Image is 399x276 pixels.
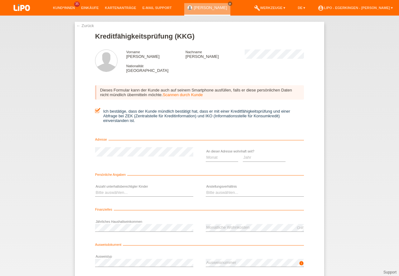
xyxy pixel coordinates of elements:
a: close [228,2,232,6]
i: build [254,5,260,11]
a: Support [383,270,397,274]
span: Finanzielles [95,208,114,211]
div: CHF [297,226,304,230]
label: Ich bestätige, dass der Kunde mündlich bestätigt hat, dass er mit einer Kreditfähigkeitsprüfung u... [95,109,304,123]
a: Kund*innen [50,6,78,10]
a: Einkäufe [78,6,102,10]
a: Kartenanträge [102,6,139,10]
span: Nachname [185,50,202,54]
span: Persönliche Angaben [95,173,127,176]
i: account_circle [318,5,324,11]
i: info [299,261,304,266]
div: [PERSON_NAME] [126,49,185,59]
h1: Kreditfähigkeitsprüfung (KKG) [95,32,304,40]
a: ← Zurück [76,23,94,28]
span: Ausweisdokument [95,243,123,246]
i: close [228,2,232,5]
span: Adresse [95,138,108,141]
a: buildWerkzeuge ▾ [251,6,289,10]
a: [PERSON_NAME] [194,5,227,10]
a: account_circleLIPO - Egerkingen - [PERSON_NAME] ▾ [315,6,396,10]
a: E-Mail Support [139,6,175,10]
a: info [299,263,304,266]
div: Dieses Formular kann der Kunde auch auf seinem Smartphone ausfüllen, falls er diese persönlichen ... [95,85,304,100]
span: Vorname [126,50,140,54]
a: LIPO pay [6,13,37,17]
a: DE ▾ [295,6,308,10]
span: Nationalität [126,64,143,68]
div: [PERSON_NAME] [185,49,245,59]
div: [GEOGRAPHIC_DATA] [126,63,185,73]
span: 35 [74,2,80,7]
a: Scannen durch Kunde [163,92,203,97]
